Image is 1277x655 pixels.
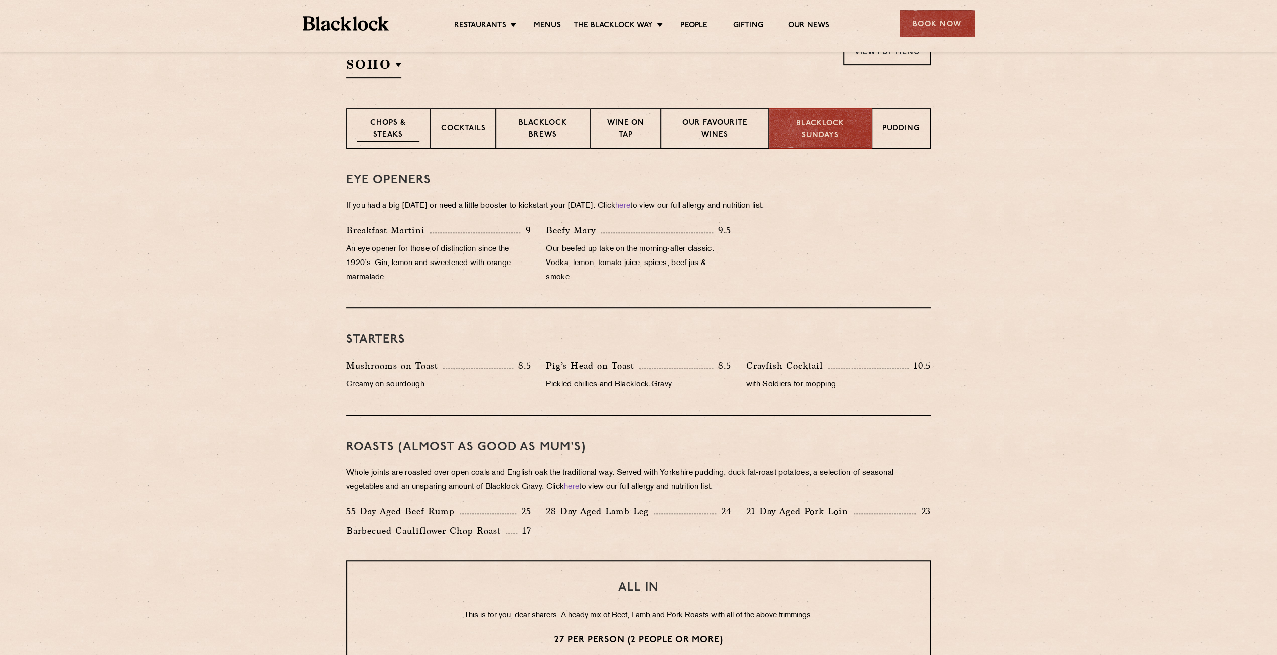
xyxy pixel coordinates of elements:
[680,21,707,32] a: People
[346,378,531,392] p: Creamy on sourdough
[916,505,931,518] p: 23
[454,21,506,32] a: Restaurants
[513,359,531,372] p: 8.5
[746,504,854,518] p: 21 Day Aged Pork Loin
[346,466,931,494] p: Whole joints are roasted over open coals and English oak the traditional way. Served with Yorkshi...
[900,10,975,37] div: Book Now
[779,118,861,141] p: Blacklock Sundays
[746,359,828,373] p: Crayfish Cocktail
[564,483,579,491] a: here
[346,441,931,454] h3: Roasts (Almost as good as Mum's)
[788,21,830,32] a: Our News
[357,118,419,142] p: Chops & Steaks
[601,118,650,142] p: Wine on Tap
[716,505,731,518] p: 24
[746,378,931,392] p: with Soldiers for mopping
[303,16,389,31] img: BL_Textured_Logo-footer-cropped.svg
[546,359,639,373] p: Pig’s Head on Toast
[713,359,731,372] p: 8.5
[346,242,531,285] p: An eye opener for those of distinction since the 1920’s. Gin, lemon and sweetened with orange mar...
[909,359,931,372] p: 10.5
[534,21,561,32] a: Menus
[713,224,731,237] p: 9.5
[346,199,931,213] p: If you had a big [DATE] or need a little booster to kickstart your [DATE]. Click to view our full...
[520,224,531,237] p: 9
[346,223,430,237] p: Breakfast Martini
[615,202,630,210] a: here
[367,634,910,647] p: 27 per person (2 people or more)
[367,609,910,622] p: This is for you, dear sharers. A heady mix of Beef, Lamb and Pork Roasts with all of the above tr...
[516,505,531,518] p: 25
[671,118,759,142] p: Our favourite wines
[574,21,653,32] a: The Blacklock Way
[346,504,460,518] p: 55 Day Aged Beef Rump
[346,174,931,187] h3: Eye openers
[441,123,485,136] p: Cocktails
[546,378,731,392] p: Pickled chillies and Blacklock Gravy
[882,123,920,136] p: Pudding
[346,359,443,373] p: Mushrooms on Toast
[517,524,531,537] p: 17
[346,333,931,346] h3: Starters
[546,242,731,285] p: Our beefed up take on the morning-after classic. Vodka, lemon, tomato juice, spices, beef jus & s...
[346,523,506,538] p: Barbecued Cauliflower Chop Roast
[367,581,910,594] h3: ALL IN
[546,223,601,237] p: Beefy Mary
[546,504,654,518] p: 28 Day Aged Lamb Leg
[506,118,580,142] p: Blacklock Brews
[346,56,401,78] h2: SOHO
[733,21,763,32] a: Gifting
